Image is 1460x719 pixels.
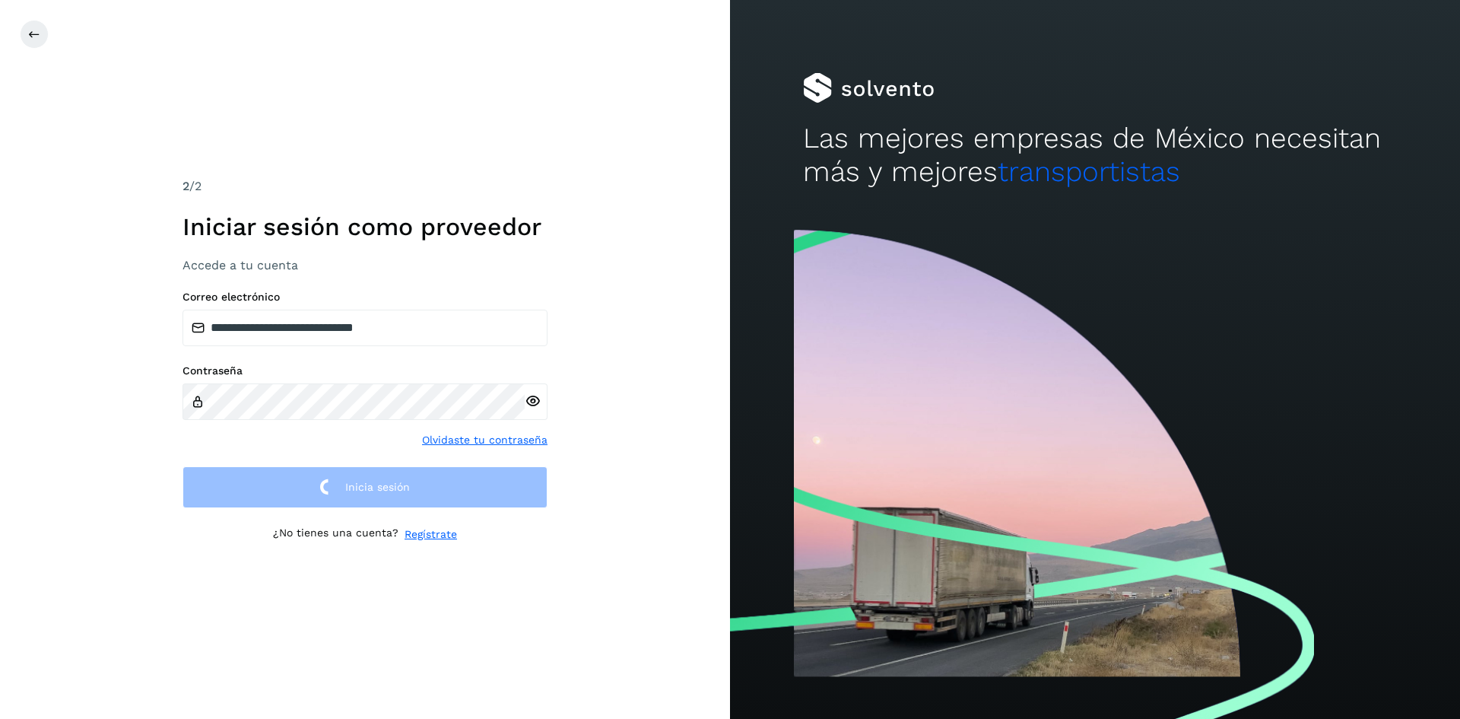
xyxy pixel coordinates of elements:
div: /2 [182,177,547,196]
span: 2 [182,179,189,193]
h3: Accede a tu cuenta [182,258,547,272]
span: transportistas [998,155,1180,188]
a: Regístrate [405,527,457,542]
h2: Las mejores empresas de México necesitan más y mejores [803,122,1387,189]
a: Olvidaste tu contraseña [422,432,547,448]
span: Inicia sesión [345,482,410,492]
button: Inicia sesión [182,466,547,508]
label: Correo electrónico [182,291,547,304]
h1: Iniciar sesión como proveedor [182,212,547,241]
label: Contraseña [182,364,547,377]
p: ¿No tienes una cuenta? [273,527,398,542]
